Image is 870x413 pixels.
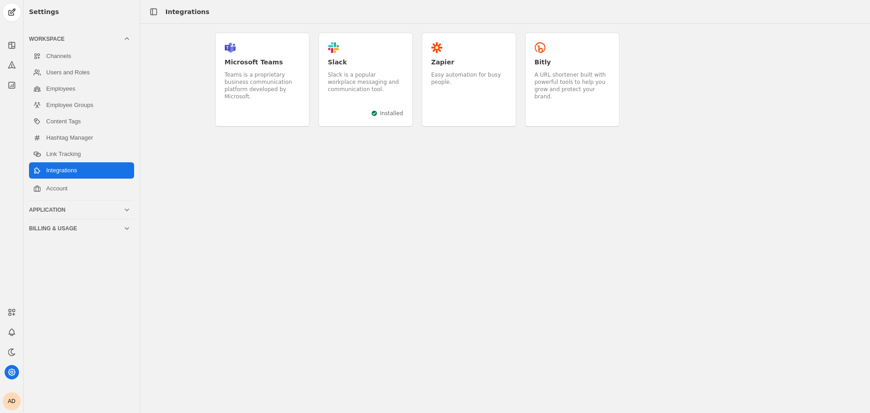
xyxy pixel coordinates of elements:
[372,110,403,117] div: Installed
[328,42,339,53] app-icon: Slack
[29,221,134,236] mat-expansion-panel-header: Billing & Usage
[29,180,134,197] a: Account
[29,46,134,199] div: Workspace
[535,42,546,53] app-icon: Bitly
[29,146,134,162] a: Link Tracking
[29,32,134,46] mat-expansion-panel-header: Workspace
[3,392,21,410] button: AD
[535,71,610,100] div: A URL shortener built with powerful tools to help you grow and protect your brand.
[29,206,123,214] div: Application
[225,71,300,100] div: Teams is a proprietary business communication platform developed by Microsoft.
[225,42,236,53] app-icon: Microsoft Teams
[29,81,134,97] a: Employees
[225,58,300,67] div: Microsoft Teams
[431,71,507,86] div: Easy automation for busy people.
[29,48,134,64] a: Channels
[165,7,209,16] div: Integrations
[431,58,507,67] div: Zapier
[29,203,134,217] mat-expansion-panel-header: Application
[29,113,134,130] a: Content Tags
[328,58,403,67] div: Slack
[328,71,403,93] div: Slack is a popular workplace messaging and communication tool.
[431,42,442,53] app-icon: Zapier
[29,162,134,179] a: Integrations
[29,35,123,43] div: Workspace
[535,58,610,67] div: Bitly
[29,97,134,113] a: Employee Groups
[29,64,134,81] a: Users and Roles
[29,225,123,232] div: Billing & Usage
[29,130,134,146] a: Hashtag Manager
